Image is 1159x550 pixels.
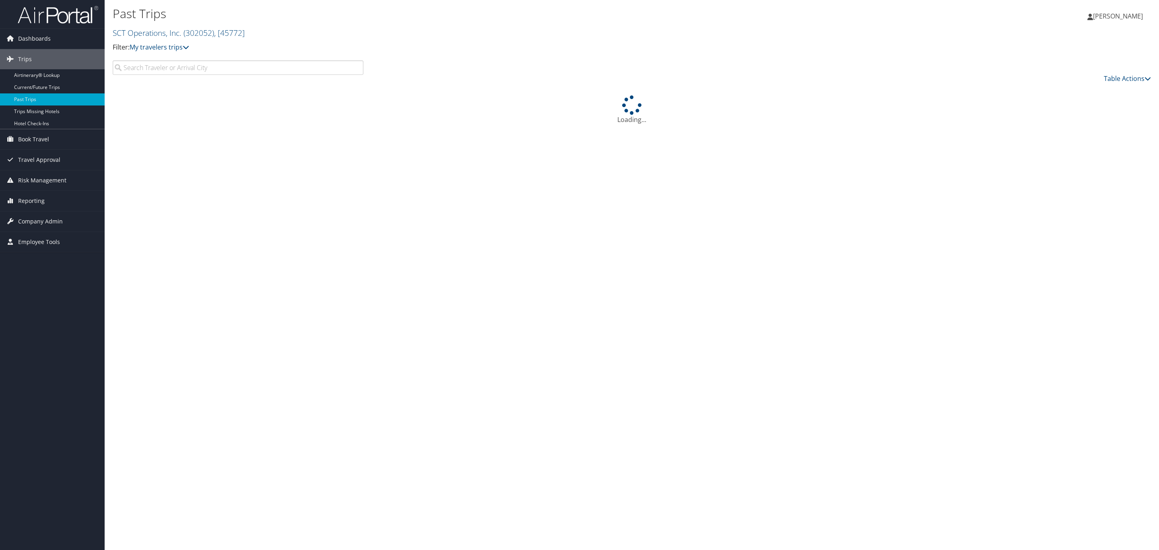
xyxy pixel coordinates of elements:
[113,95,1151,124] div: Loading...
[18,170,66,190] span: Risk Management
[184,27,214,38] span: ( 302052 )
[1093,12,1143,21] span: [PERSON_NAME]
[214,27,245,38] span: , [ 45772 ]
[1087,4,1151,28] a: [PERSON_NAME]
[18,29,51,49] span: Dashboards
[113,42,805,53] p: Filter:
[18,211,63,232] span: Company Admin
[18,150,60,170] span: Travel Approval
[113,5,805,22] h1: Past Trips
[1104,74,1151,83] a: Table Actions
[18,191,45,211] span: Reporting
[113,60,363,75] input: Search Traveler or Arrival City
[18,129,49,149] span: Book Travel
[18,49,32,69] span: Trips
[130,43,189,52] a: My travelers trips
[18,232,60,252] span: Employee Tools
[113,27,245,38] a: SCT Operations, Inc.
[18,5,98,24] img: airportal-logo.png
